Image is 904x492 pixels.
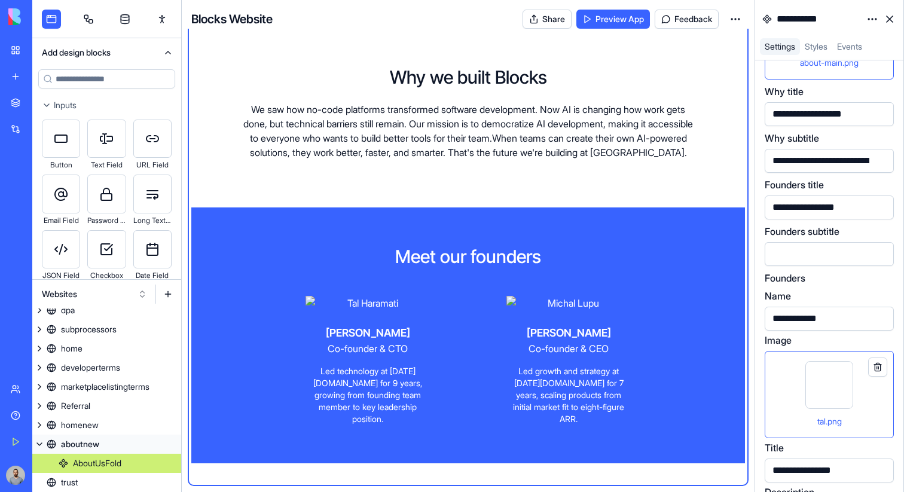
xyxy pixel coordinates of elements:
[32,339,181,358] a: home
[765,224,839,239] label: Founders subtitle
[765,178,824,192] label: Founders title
[765,271,805,285] label: Founders
[765,289,791,303] label: Name
[506,365,631,425] span: Led growth and strategy at [DATE][DOMAIN_NAME] for 7 years, scaling products from initial market ...
[837,41,862,51] span: Events
[765,41,795,51] span: Settings
[32,38,181,67] button: Add design blocks
[61,343,83,355] div: home
[61,323,117,335] div: subprocessors
[800,38,832,55] a: Styles
[765,84,804,99] label: Why title
[42,213,80,228] div: Email Field
[32,320,181,339] a: subprocessors
[61,362,120,374] div: developerterms
[133,213,172,228] div: Long Text Field
[6,466,25,485] img: image_123650291_bsq8ao.jpg
[61,381,149,393] div: marketplacelistingterms
[306,296,430,310] img: Tal Haramati
[506,325,631,341] h4: [PERSON_NAME]
[73,457,121,469] div: AboutUsFold
[61,419,99,431] div: homenew
[760,38,800,55] a: Settings
[61,304,75,316] div: dpa
[32,377,181,396] a: marketplacelistingterms
[32,454,181,473] a: AboutUsFold
[42,268,80,283] div: JSON Field
[817,416,842,426] span: tal.png
[32,396,181,415] a: Referral
[32,358,181,377] a: developerterms
[832,38,867,55] a: Events
[36,285,153,304] button: Websites
[306,365,430,425] span: Led technology at [DATE][DOMAIN_NAME] for 9 years, growing from founding team member to key leade...
[191,11,273,27] h4: Blocks Website
[765,131,819,145] label: Why subtitle
[32,301,181,320] a: dpa
[61,400,90,412] div: Referral
[32,96,181,115] button: Inputs
[61,476,78,488] div: trust
[239,102,698,160] p: We saw how no-code platforms transformed software development. Now AI is changing how work gets d...
[576,10,650,29] a: Preview App
[133,158,172,172] div: URL Field
[800,57,859,68] span: about-main.png
[390,66,547,88] h2: Why we built Blocks
[42,158,80,172] div: Button
[765,333,792,347] label: Image
[87,268,126,283] div: Checkbox
[32,435,181,454] a: aboutnew
[655,10,719,29] button: Feedback
[32,415,181,435] a: homenew
[306,341,430,356] p: Co-founder & CTO
[523,10,572,29] button: Share
[133,268,172,283] div: Date Field
[506,341,631,356] p: Co-founder & CEO
[8,8,83,25] img: logo
[765,351,894,438] div: tal.png
[87,213,126,228] div: Password Field
[395,246,541,267] h2: Meet our founders
[87,158,126,172] div: Text Field
[306,325,430,341] h4: [PERSON_NAME]
[32,473,181,492] a: trust
[506,296,631,310] img: Michal Lupu
[765,441,784,455] label: Title
[805,41,827,51] span: Styles
[61,438,99,450] div: aboutnew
